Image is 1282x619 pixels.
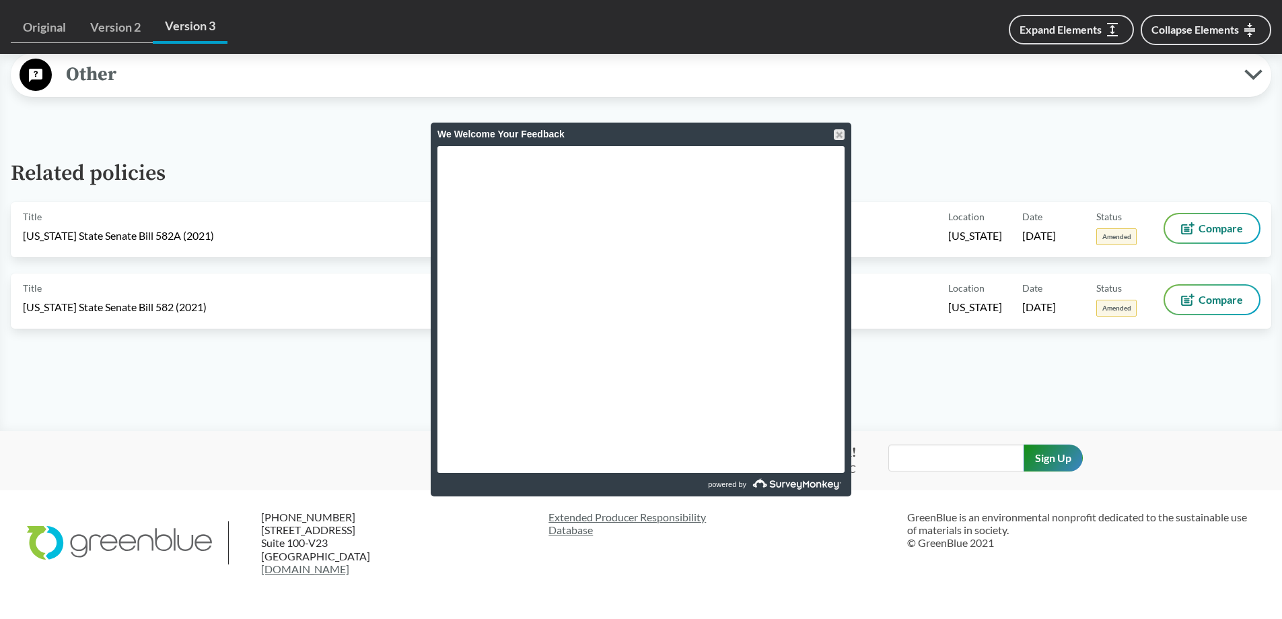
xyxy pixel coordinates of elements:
[1141,15,1271,45] button: Collapse Elements
[78,12,153,43] a: Version 2
[261,562,349,575] a: [DOMAIN_NAME]
[261,511,424,575] p: [PHONE_NUMBER] [STREET_ADDRESS] Suite 100-V23 [GEOGRAPHIC_DATA]
[11,129,1271,186] h2: Related policies
[1165,214,1259,242] button: Compare
[1009,15,1134,44] button: Expand Elements
[643,473,845,496] a: powered by
[1096,228,1137,245] span: Amended
[1096,281,1122,295] span: Status
[15,58,1267,92] button: Other
[548,511,896,536] a: Extended Producer ResponsibilityDatabase
[948,300,1002,315] span: [US_STATE]
[23,281,42,295] span: Title
[948,281,985,295] span: Location
[23,300,207,315] span: [US_STATE] State Senate Bill 582 (2021)
[1199,223,1243,234] span: Compare
[907,511,1255,550] p: GreenBlue is an environmental nonprofit dedicated to the sustainable use of materials in society....
[52,59,1244,90] span: Other
[1024,445,1083,471] input: Sign Up
[708,473,746,496] span: powered by
[1022,281,1042,295] span: Date
[1165,286,1259,314] button: Compare
[153,11,227,44] a: Version 3
[1022,300,1056,315] span: [DATE]
[1022,228,1056,243] span: [DATE]
[1096,209,1122,224] span: Status
[23,209,42,224] span: Title
[23,228,214,243] span: [US_STATE] State Senate Bill 582A (2021)
[948,209,985,224] span: Location
[1022,209,1042,224] span: Date
[11,12,78,43] a: Original
[1199,294,1243,305] span: Compare
[437,123,845,146] div: We Welcome Your Feedback
[948,228,1002,243] span: [US_STATE]
[1096,300,1137,317] span: Amended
